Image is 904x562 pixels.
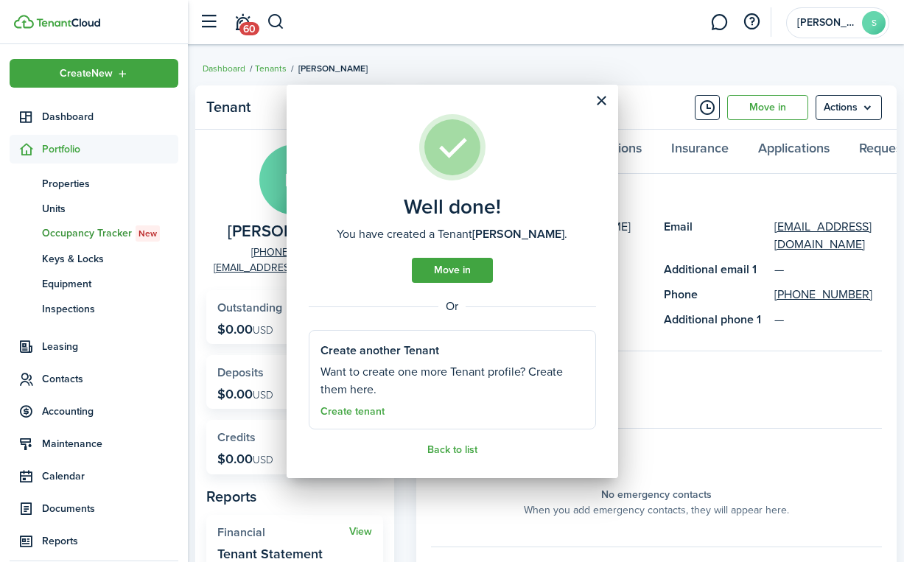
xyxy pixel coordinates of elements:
[320,363,584,398] well-done-section-description: Want to create one more Tenant profile? Create them here.
[309,298,596,315] well-done-separator: Or
[337,225,567,243] well-done-description: You have created a Tenant .
[427,444,477,456] a: Back to list
[320,406,385,418] a: Create tenant
[404,195,501,219] well-done-title: Well done!
[589,88,614,113] button: Close modal
[472,225,564,242] b: [PERSON_NAME]
[412,258,493,283] a: Move in
[320,342,439,359] well-done-section-title: Create another Tenant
